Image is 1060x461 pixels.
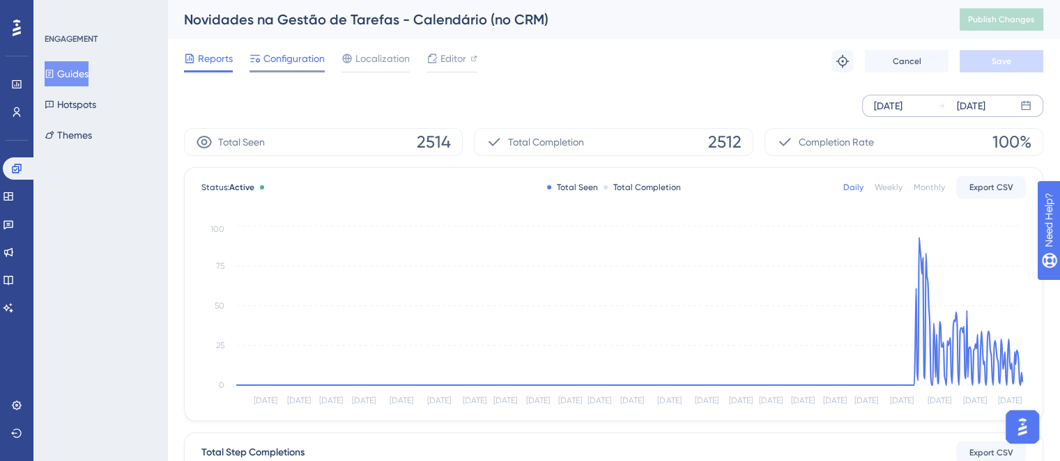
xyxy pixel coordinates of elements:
[219,380,224,390] tspan: 0
[89,399,100,410] button: Start recording
[11,318,229,361] div: Você confirmou sobre o instalação do container na pagina?
[695,396,719,405] tspan: [DATE]
[218,134,265,150] span: Total Seen
[657,396,681,405] tspan: [DATE]
[462,396,486,405] tspan: [DATE]
[823,396,847,405] tspan: [DATE]
[22,144,217,158] div: Bom descanso pra você! 💙
[390,396,413,405] tspan: [DATE]
[239,393,261,416] button: Enviar mensagem…
[245,6,270,31] div: Fechar
[61,205,256,246] div: Bom dia, Diênifer! Tudo bem? Precisava resolver esse e outros guias ainda hoje, será que consegui...
[216,341,224,350] tspan: 25
[44,399,55,410] button: Seletor de Gif
[708,131,742,153] span: 2512
[865,50,948,72] button: Cancel
[992,131,1031,153] span: 100%
[198,50,233,67] span: Reports
[508,134,584,150] span: Total Completion
[968,14,1035,25] span: Publish Changes
[40,8,62,30] img: Profile image for Diênifer
[960,50,1043,72] button: Save
[319,396,343,405] tspan: [DATE]
[50,196,268,254] div: Bom dia, Diênifer! Tudo bem?Precisava resolver esse e outros guias ainda hoje, será que conseguimos?
[992,56,1011,67] span: Save
[201,444,305,461] div: Total Step Completions
[11,75,268,178] div: Diênifer diz…
[969,447,1013,458] span: Export CSV
[22,83,217,137] div: Verifica se o container está instalado nessa página: . Amanhã eu vou revisar isso detalhadamente ...
[45,61,89,86] button: Guides
[66,399,77,410] button: Carregar anexo
[91,97,199,108] a: [URL][DOMAIN_NAME]
[11,196,268,265] div: Yasmin diz…
[352,396,376,405] tspan: [DATE]
[215,301,224,311] tspan: 50
[11,265,268,317] div: Diênifer diz…
[960,8,1043,31] button: Publish Changes
[620,396,644,405] tspan: [DATE]
[843,182,863,193] div: Daily
[493,396,517,405] tspan: [DATE]
[875,182,902,193] div: Weekly
[68,17,91,31] p: Ativo
[11,178,268,196] div: Setembro 16
[1001,406,1043,448] iframe: UserGuiding AI Assistant Launcher
[22,294,173,308] div: Claro! Vamos resolver 😊
[45,92,96,117] button: Hotspots
[216,261,224,271] tspan: 75
[547,182,598,193] div: Total Seen
[229,182,254,192] span: Active
[928,396,951,405] tspan: [DATE]
[558,396,582,405] tspan: [DATE]
[184,10,925,29] div: Novidades na Gestão de Tarefas - Calendário (no CRM)
[914,182,945,193] div: Monthly
[799,134,874,150] span: Completion Rate
[440,50,466,67] span: Editor
[956,176,1026,198] button: Export CSV
[22,399,33,410] button: Seletor de emoji
[962,396,986,405] tspan: [DATE]
[11,75,229,166] div: Verifica se o container está instalado nessa página:[URL][DOMAIN_NAME]. Amanhã eu vou revisar iss...
[218,6,245,32] button: Início
[287,396,311,405] tspan: [DATE]
[791,396,815,405] tspan: [DATE]
[604,182,681,193] div: Total Completion
[12,370,267,393] textarea: Envie uma mensagem...
[201,182,254,193] span: Status:
[11,33,268,75] div: Yasmin diz…
[427,396,451,405] tspan: [DATE]
[874,97,902,114] div: [DATE]
[759,396,783,405] tspan: [DATE]
[68,7,112,17] h1: Diênifer
[969,182,1013,193] span: Export CSV
[263,50,325,67] span: Configuration
[22,326,217,353] div: Você confirmou sobre o instalação do container na pagina?
[210,224,224,234] tspan: 100
[893,56,921,67] span: Cancel
[417,131,451,153] span: 2514
[587,396,611,405] tspan: [DATE]
[9,6,36,32] button: go back
[957,97,985,114] div: [DATE]
[355,50,410,67] span: Localization
[998,396,1022,405] tspan: [DATE]
[254,396,277,405] tspan: [DATE]
[854,396,878,405] tspan: [DATE]
[33,3,87,20] span: Need Help?
[45,33,98,45] div: ENGAGEMENT
[11,318,268,373] div: Diênifer diz…
[73,41,256,55] div: A extensão sim, o troubleshooter não
[729,396,753,405] tspan: [DATE]
[45,123,92,148] button: Themes
[22,273,173,287] div: Olá, bom dia [PERSON_NAME]!
[11,265,184,315] div: Olá, bom dia [PERSON_NAME]!Claro! Vamos resolver 😊
[889,396,913,405] tspan: [DATE]
[525,396,549,405] tspan: [DATE]
[62,33,268,63] div: A extensão sim, o troubleshooter não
